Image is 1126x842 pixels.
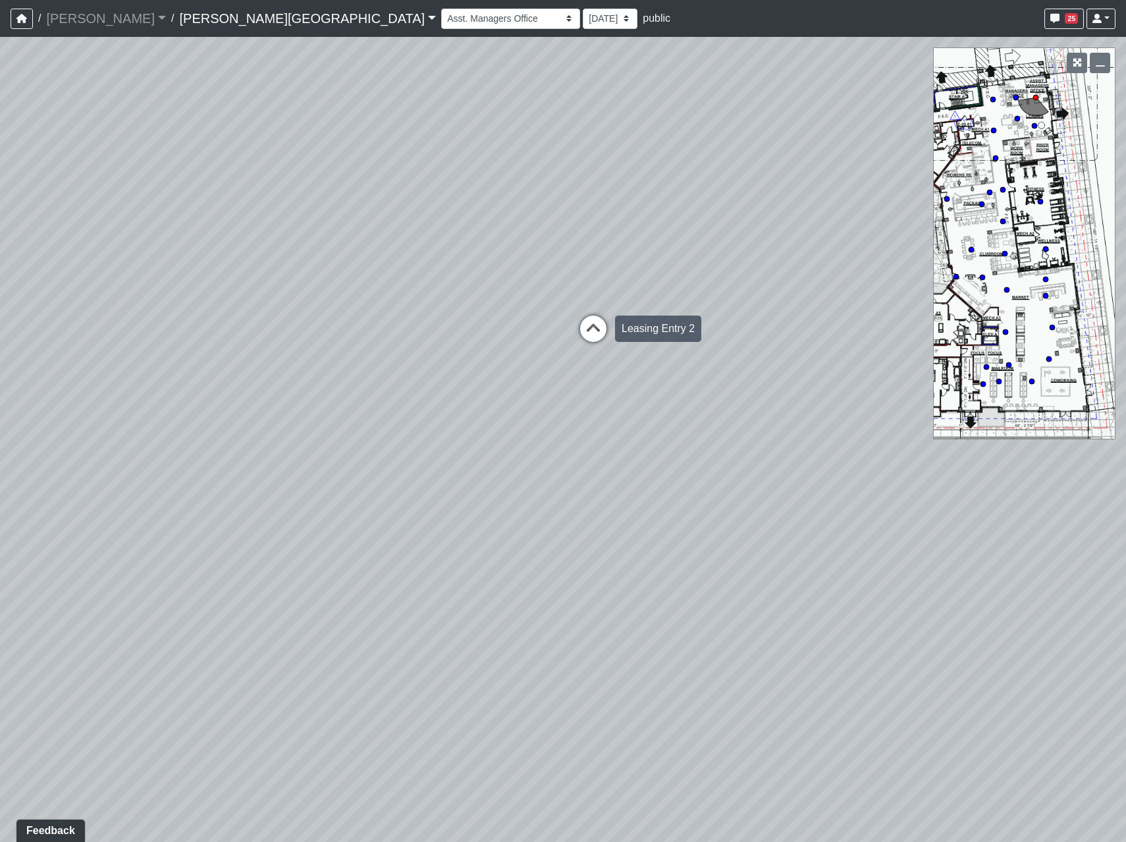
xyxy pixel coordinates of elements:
span: 25 [1065,13,1078,24]
span: public [643,13,670,24]
iframe: Ybug feedback widget [10,816,88,842]
span: / [166,5,179,32]
button: 25 [1044,9,1084,29]
a: [PERSON_NAME] [46,5,166,32]
a: [PERSON_NAME][GEOGRAPHIC_DATA] [179,5,436,32]
span: / [33,5,46,32]
div: Leasing Entry 2 [615,316,701,342]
